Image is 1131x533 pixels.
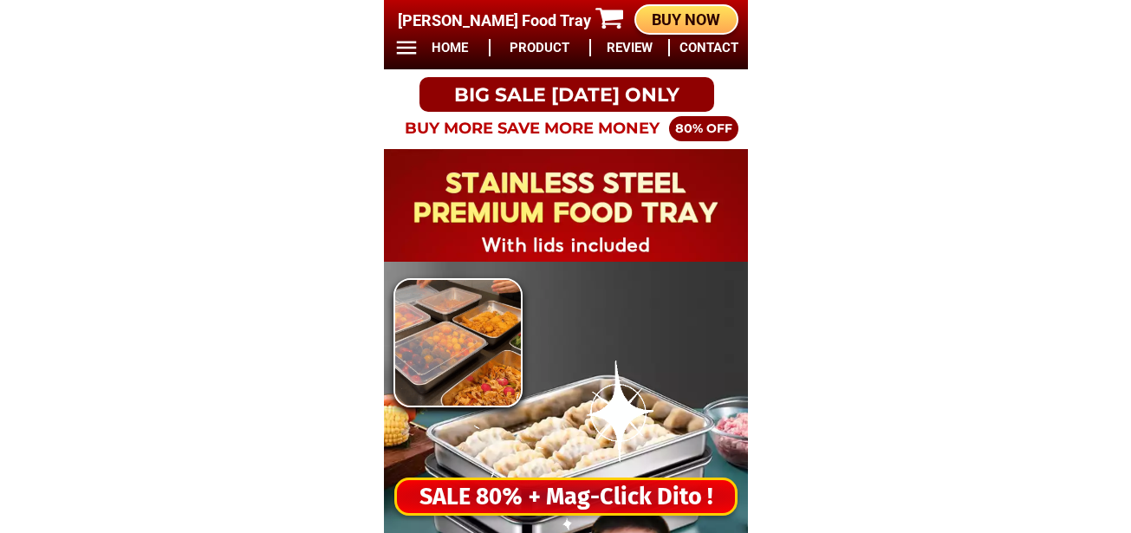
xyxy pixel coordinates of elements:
[636,8,737,31] div: BUY NOW
[499,38,580,58] h6: PRODUCT
[398,9,601,32] h4: [PERSON_NAME] Food Tray
[397,479,735,515] div: SALE 80% + Mag-Click Dito !
[393,117,671,140] h4: BUY MORE SAVE MORE MONEY
[420,38,479,58] h6: HOME
[679,38,738,58] h6: CONTACT
[419,81,714,109] h4: BIG SALE [DATE] ONLY
[601,38,660,58] h6: REVIEW
[669,120,738,138] h4: 80% OFF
